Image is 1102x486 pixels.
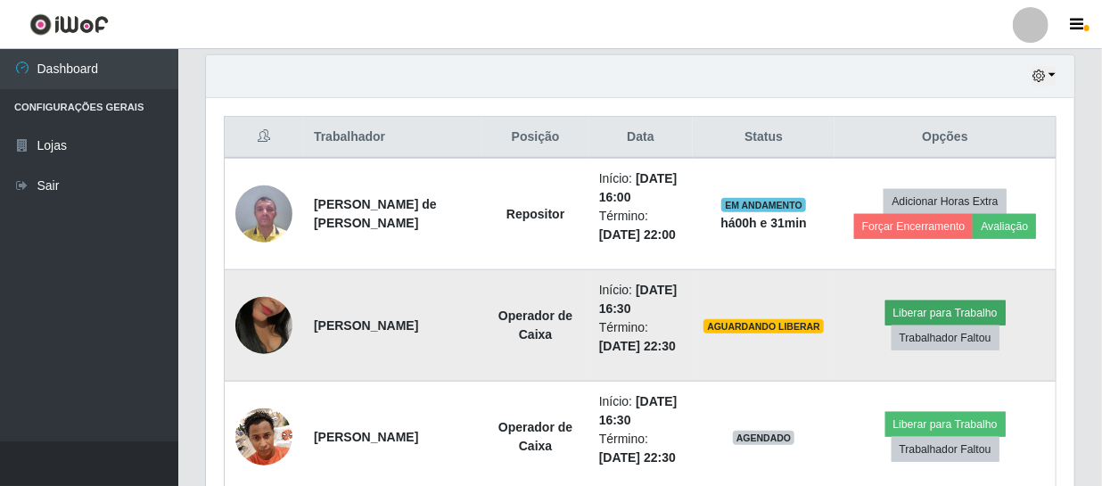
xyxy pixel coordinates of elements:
time: [DATE] 22:30 [599,450,676,465]
time: [DATE] 22:00 [599,227,676,242]
img: 1698238099994.jpeg [235,275,292,376]
strong: Repositor [506,207,564,221]
time: [DATE] 16:30 [599,283,678,316]
li: Término: [599,207,682,244]
li: Início: [599,169,682,207]
button: Liberar para Trabalho [885,301,1006,325]
li: Término: [599,318,682,356]
button: Avaliação [973,214,1036,239]
button: Liberar para Trabalho [885,412,1006,437]
li: Início: [599,392,682,430]
span: AGENDADO [733,431,795,445]
strong: há 00 h e 31 min [720,216,807,230]
th: Trabalhador [303,117,482,159]
th: Opções [835,117,1056,159]
img: 1734563088725.jpeg [235,176,292,251]
button: Adicionar Horas Extra [884,189,1006,214]
strong: [PERSON_NAME] [314,430,418,444]
th: Status [693,117,835,159]
time: [DATE] 16:30 [599,394,678,427]
img: 1703261513670.jpeg [235,399,292,474]
button: Trabalhador Faltou [892,437,999,462]
span: AGUARDANDO LIBERAR [703,319,824,334]
li: Término: [599,430,682,467]
span: EM ANDAMENTO [721,198,806,212]
th: Data [588,117,693,159]
strong: [PERSON_NAME] de [PERSON_NAME] [314,197,437,230]
strong: [PERSON_NAME] [314,318,418,333]
time: [DATE] 22:30 [599,339,676,353]
time: [DATE] 16:00 [599,171,678,204]
th: Posição [482,117,588,159]
strong: Operador de Caixa [498,309,572,342]
button: Trabalhador Faltou [892,325,999,350]
button: Forçar Encerramento [854,214,974,239]
li: Início: [599,281,682,318]
img: CoreUI Logo [29,13,109,36]
strong: Operador de Caixa [498,420,572,453]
